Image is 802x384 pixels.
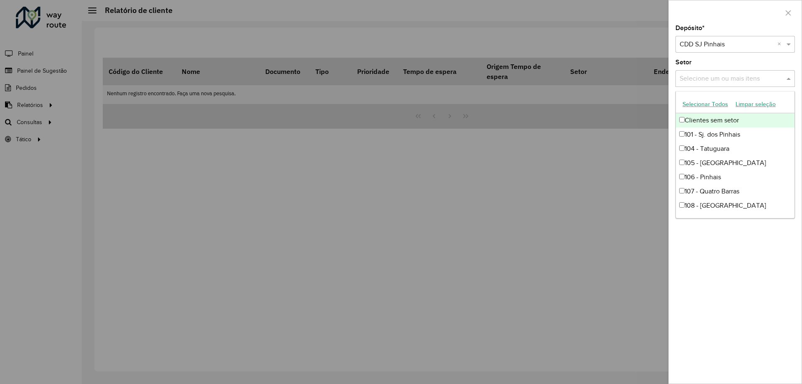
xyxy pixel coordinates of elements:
[676,213,794,227] div: 109 - [GEOGRAPHIC_DATA]
[676,127,794,142] div: 101 - Sj. dos Pinhais
[676,198,794,213] div: 108 - [GEOGRAPHIC_DATA]
[675,23,705,33] label: Depósito
[676,113,794,127] div: Clientes sem setor
[679,98,732,111] button: Selecionar Todos
[777,39,784,49] span: Clear all
[676,142,794,156] div: 104 - Tatuguara
[675,57,692,67] label: Setor
[676,170,794,184] div: 106 - Pinhais
[675,91,795,219] ng-dropdown-panel: Options list
[676,156,794,170] div: 105 - [GEOGRAPHIC_DATA]
[732,98,779,111] button: Limpar seleção
[676,184,794,198] div: 107 - Quatro Barras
